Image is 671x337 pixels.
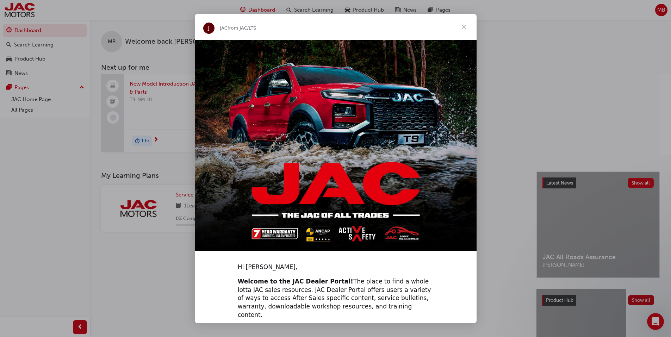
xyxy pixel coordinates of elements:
[203,23,215,34] div: Profile image for JAC
[228,25,256,31] span: from JAC/LTS
[238,278,353,285] b: Welcome to the JAC Dealer Portal!
[238,277,434,319] div: The place to find a whole lotta JAC sales resources. JAC Dealer Portal offers users a variety of ...
[238,263,434,272] div: Hi [PERSON_NAME],
[451,14,477,39] span: Close
[220,25,228,31] span: JAC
